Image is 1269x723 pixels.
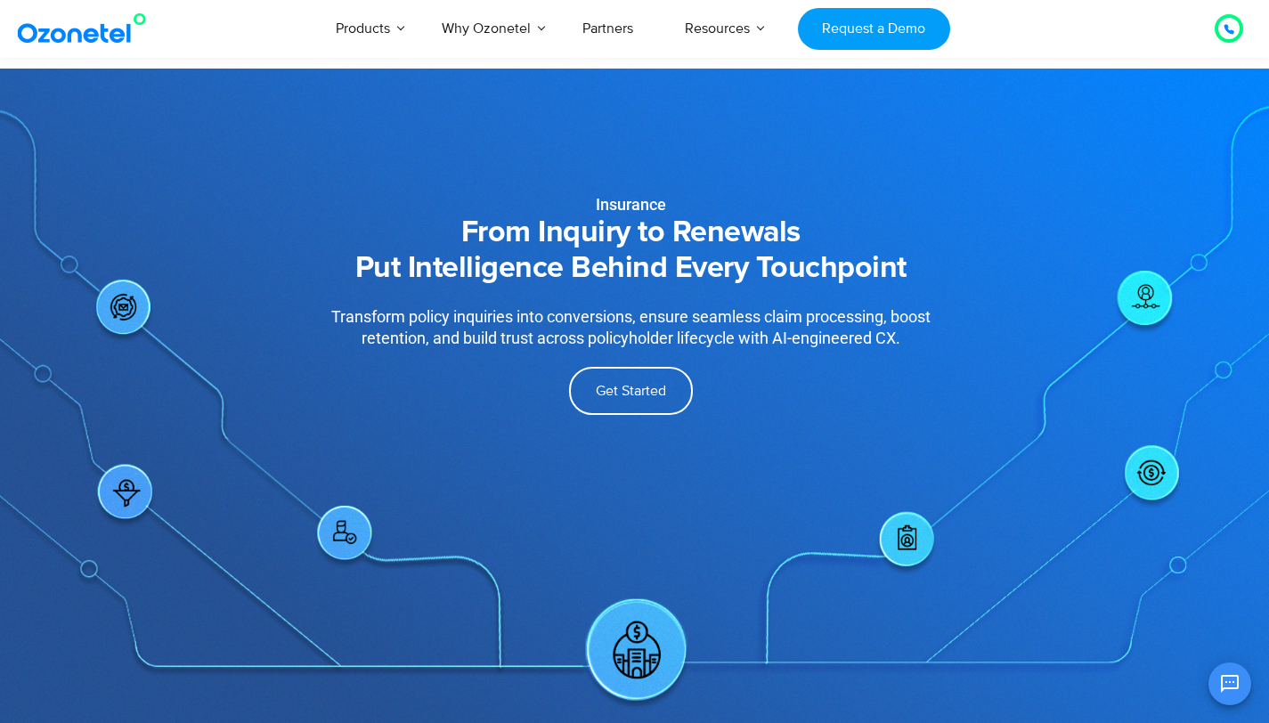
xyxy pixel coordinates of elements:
a: Get Started [569,367,693,415]
button: Open chat [1208,662,1251,705]
div: Transform policy inquiries into conversions, ensure seamless claim processing, boost retention, a... [305,306,957,349]
a: Request a Demo [798,8,950,50]
h2: From Inquiry to Renewals Put Intelligence Behind Every Touchpoint [261,215,1002,287]
span: Get Started [596,384,666,398]
div: Insurance [261,197,1002,213]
